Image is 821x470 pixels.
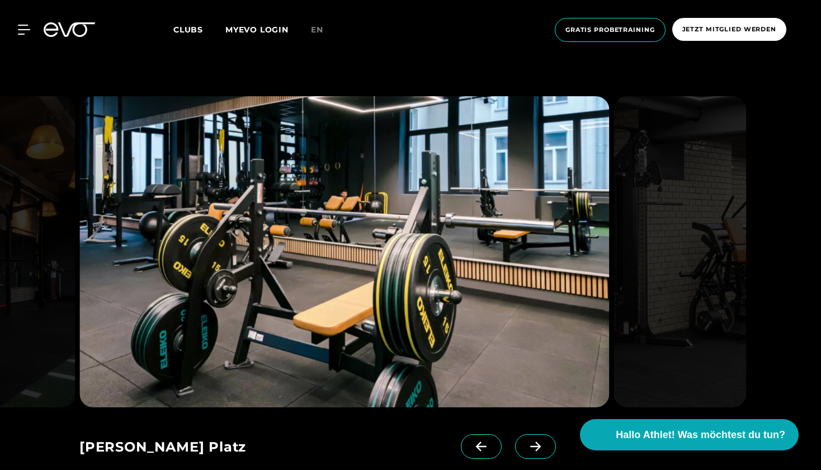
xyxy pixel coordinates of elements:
a: MYEVO LOGIN [225,25,289,35]
img: evofitness [79,96,609,407]
span: Clubs [173,25,203,35]
a: Clubs [173,24,225,35]
span: Jetzt Mitglied werden [682,25,776,34]
img: evofitness [614,96,746,407]
button: Hallo Athlet! Was möchtest du tun? [580,419,799,450]
span: Hallo Athlet! Was möchtest du tun? [616,427,785,443]
span: en [311,25,323,35]
a: Jetzt Mitglied werden [669,18,790,42]
span: Gratis Probetraining [565,25,655,35]
a: Gratis Probetraining [551,18,669,42]
a: en [311,23,337,36]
